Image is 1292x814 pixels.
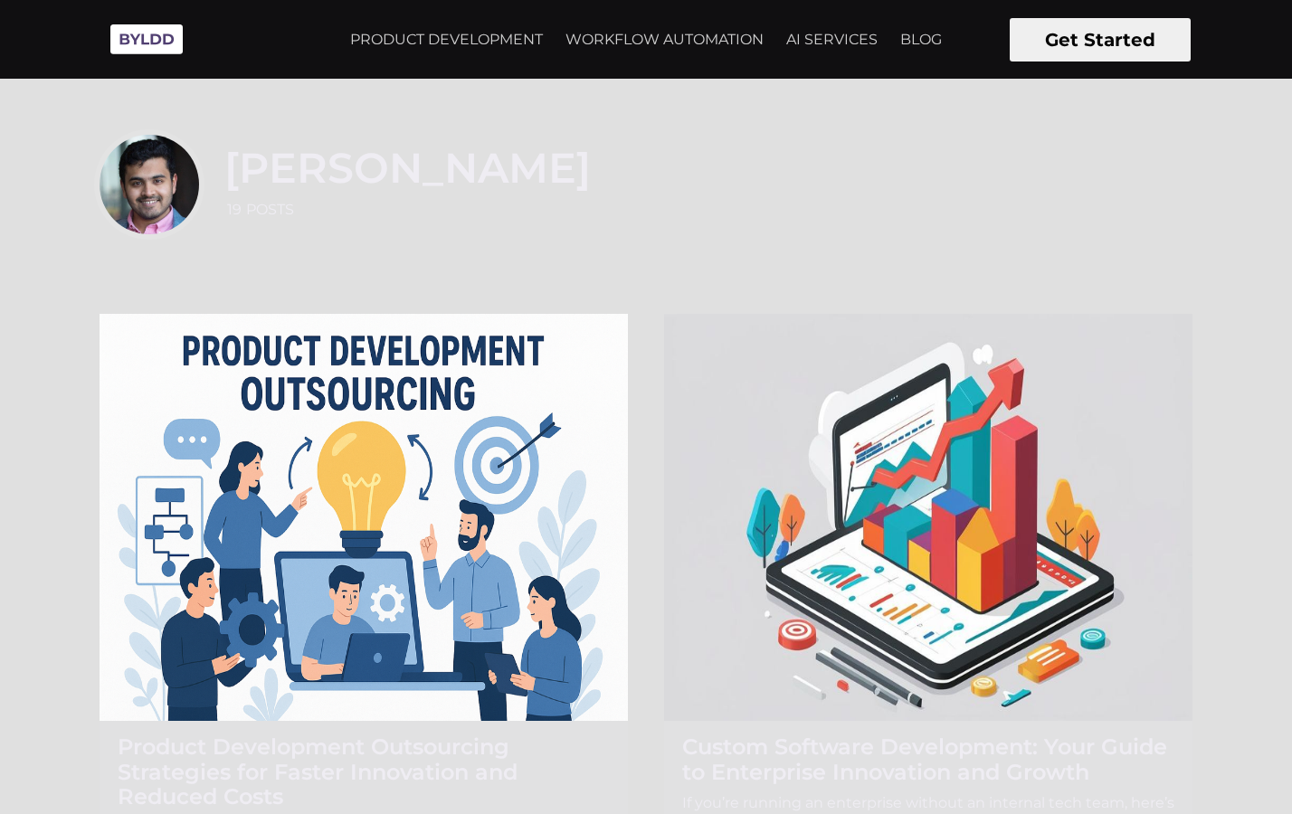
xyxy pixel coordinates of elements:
button: Get Started [1010,18,1191,62]
img: Ayush Singhvi [100,135,199,234]
a: PRODUCT DEVELOPMENT [339,17,554,62]
img: Byldd - Product Development Company [101,14,192,64]
a: BLOG [889,17,953,62]
a: WORKFLOW AUTOMATION [555,17,774,62]
div: 19 posts [227,198,295,222]
h2: Product Development Outsourcing Strategies for Faster Innovation and Reduced Costs [118,734,610,809]
h2: Custom Software Development: Your Guide to Enterprise Innovation and Growth [682,734,1174,784]
img: Custom Software Development: Your Guide to Enterprise Innovation and Growth [664,314,1192,721]
h1: [PERSON_NAME] [224,147,591,189]
a: AI SERVICES [775,17,888,62]
img: Product Development Outsourcing Strategies for Faster Innovation and Reduced Costs [100,314,628,721]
